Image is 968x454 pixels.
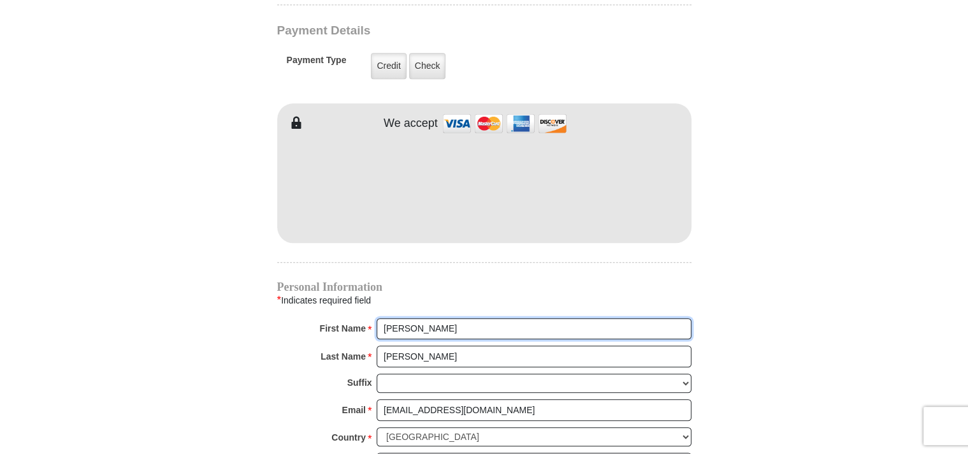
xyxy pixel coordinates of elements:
strong: Country [331,428,366,446]
div: Indicates required field [277,292,691,309]
label: Credit [371,53,406,79]
h5: Payment Type [287,55,347,72]
h4: We accept [384,117,438,131]
strong: First Name [320,319,366,337]
img: credit cards accepted [441,110,568,137]
h4: Personal Information [277,282,691,292]
label: Check [409,53,446,79]
strong: Suffix [347,374,372,392]
strong: Last Name [321,348,366,365]
h3: Payment Details [277,24,602,38]
strong: Email [342,401,366,419]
